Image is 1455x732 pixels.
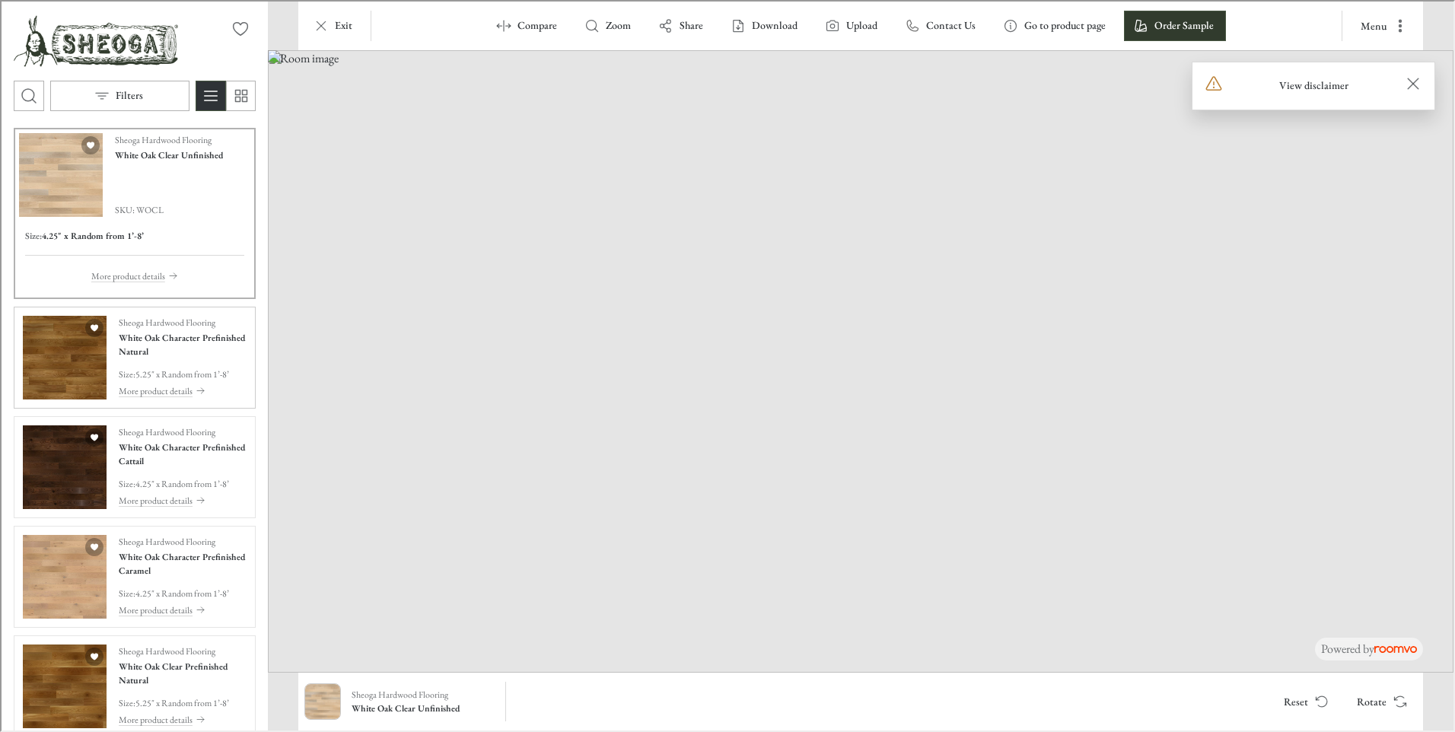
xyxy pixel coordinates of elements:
button: Show details for White Oak Clear Unfinished [345,682,498,718]
h6: Size : [24,228,40,241]
p: Size : [117,585,134,599]
img: White Oak Character Prefinished Cattail. Link opens in a new window. [21,424,105,508]
h6: 4.25" x Random from 1’-8’ [40,228,142,241]
p: Sheoga Hardwood Flooring [117,533,214,547]
a: Go to Sheoga Hardwood Flooring's website. [12,12,177,67]
button: Add White Oak Character Prefinished Cattail to favorites [84,427,102,445]
h4: White Oak Character Prefinished Natural [117,329,245,357]
p: 4.25" x Random from 1’-8’ [134,476,228,489]
img: White Oak Clear Unfinished. Link opens in a new window. [18,132,101,215]
button: Add White Oak Clear Prefinished Natural to favorites [84,646,102,664]
button: Download [720,9,808,40]
button: Close disclaimer alert [1396,67,1427,97]
h6: View disclaimer [1278,77,1347,92]
p: Size : [117,366,134,380]
p: More product details [117,711,191,725]
img: Logo representing Sheoga Hardwood Flooring. [12,12,177,67]
p: More product details [117,383,191,396]
p: More product details [90,268,164,282]
p: Sheoga Hardwood Flooring [117,643,214,657]
button: Switch to simple view [224,79,254,110]
button: Upload a picture of your room [814,9,888,40]
h4: White Oak Character Prefinished Cattail [117,439,245,466]
button: More product details [117,381,245,398]
p: Sheoga Hardwood Flooring [113,132,210,145]
h4: White Oak Character Prefinished Caramel [117,549,245,576]
button: Switch to detail view [194,79,224,110]
img: White Oak Character Prefinished Caramel. Link opens in a new window. [21,533,105,617]
img: White Oak Clear Unfinished [304,683,339,718]
div: See White Oak Character Prefinished Cattail in the room [12,415,254,517]
div: Product sizes [24,228,243,241]
button: More product details [90,266,177,283]
p: Compare [516,17,556,32]
p: Powered by [1320,639,1415,656]
button: More product details [117,491,245,508]
p: Sheoga Hardwood Flooring [117,314,214,328]
p: More product details [117,492,191,506]
button: Enter compare mode [486,9,568,40]
p: Size : [117,476,134,489]
button: Contact Us [894,9,986,40]
button: Rotate Surface [1343,685,1415,715]
button: More product details [117,710,245,727]
button: Zoom room image [574,9,642,40]
button: Add White Oak Character Prefinished Caramel to favorites [84,536,102,555]
button: Order Sample [1122,9,1224,40]
button: Add White Oak Clear Unfinished to favorites [80,135,98,153]
p: Contact Us [925,17,974,32]
button: No favorites [224,12,254,43]
button: More product details [117,600,245,617]
div: The visualizer is powered by Roomvo. [1320,639,1415,656]
h4: White Oak Clear Unfinished [113,147,221,161]
p: Go to product page [1023,17,1104,32]
p: Sheoga Hardwood Flooring [350,686,447,700]
button: Reset product [1270,685,1337,715]
p: 5.25" x Random from 1’-8’ [134,366,228,380]
p: Zoom [604,17,629,32]
button: Open the filters menu [49,79,188,110]
p: Share [678,17,702,32]
p: 5.25" x Random from 1’-8’ [134,695,228,708]
button: Open search box [12,79,43,110]
p: Download [750,17,796,32]
p: Size : [117,695,134,708]
img: White Oak Character Prefinished Natural. Link opens in a new window. [21,314,105,398]
div: Product List Mode Selector [194,79,254,110]
p: More product details [117,602,191,616]
p: Filters [114,87,142,102]
span: SKU: WOCL [113,202,221,215]
p: Exit [333,17,351,32]
button: More actions [1347,9,1415,40]
img: roomvo_wordmark.svg [1373,644,1415,651]
p: Order Sample [1153,17,1212,32]
img: Room image [266,49,1452,671]
button: Open the disclaimer dialog [1227,67,1396,102]
div: See White Oak Character Prefinished Natural in the room [12,305,254,407]
h6: White Oak Clear Unfinished [350,700,493,714]
button: Add White Oak Character Prefinished Natural to favorites [84,317,102,336]
div: See White Oak Character Prefinished Caramel in the room [12,524,254,626]
p: 4.25" x Random from 1’-8’ [134,585,228,599]
button: Share [648,9,714,40]
img: White Oak Clear Prefinished Natural. Link opens in a new window. [21,643,105,727]
button: Go to product page [992,9,1116,40]
label: Upload [845,17,876,32]
h4: White Oak Clear Prefinished Natural [117,658,245,686]
p: Sheoga Hardwood Flooring [117,424,214,438]
button: Exit [303,9,363,40]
